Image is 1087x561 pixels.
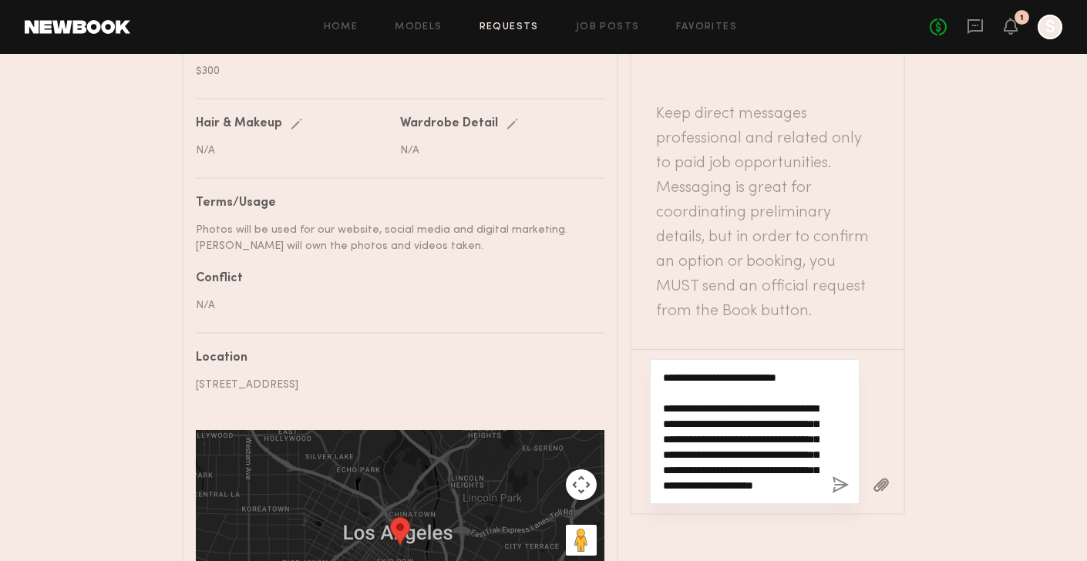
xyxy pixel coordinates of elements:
div: Terms/Usage [196,197,593,210]
button: Map camera controls [566,469,597,500]
div: Location [196,352,593,364]
div: 1 [1020,14,1024,22]
div: N/A [196,143,389,159]
div: N/A [400,143,593,159]
div: Conflict [196,273,593,285]
header: Keep direct messages professional and related only to paid job opportunities. Messaging is great ... [656,102,879,324]
a: S [1038,15,1062,39]
a: Home [324,22,358,32]
a: Models [395,22,442,32]
div: Photos will be used for our website, social media and digital marketing. [PERSON_NAME] will own t... [196,222,593,254]
a: Requests [480,22,539,32]
button: Drag Pegman onto the map to open Street View [566,525,597,556]
div: N/A [196,297,593,314]
div: Hair & Makeup [196,118,282,130]
div: [STREET_ADDRESS] [196,377,593,393]
div: Wardrobe Detail [400,118,498,130]
a: Job Posts [576,22,640,32]
a: Favorites [676,22,737,32]
div: $300 [196,63,593,79]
